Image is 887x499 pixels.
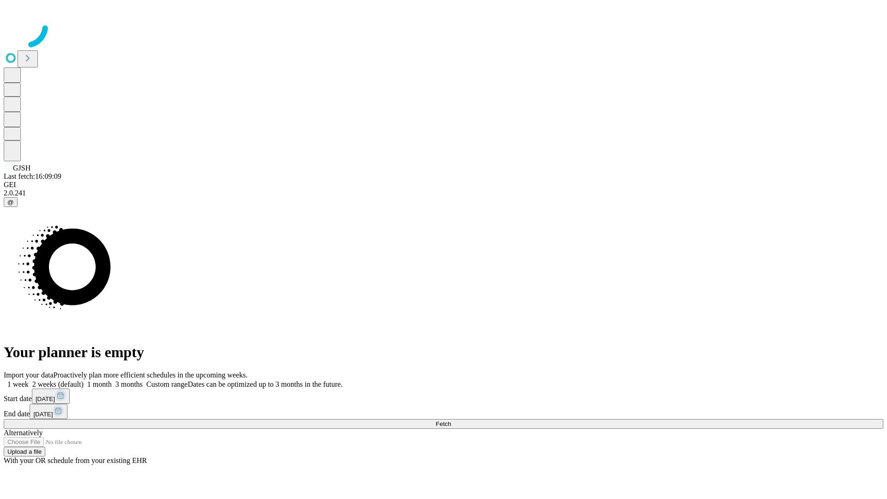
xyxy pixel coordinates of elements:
[4,172,61,180] span: Last fetch: 16:09:09
[36,396,55,402] span: [DATE]
[87,380,112,388] span: 1 month
[7,199,14,206] span: @
[4,181,883,189] div: GEI
[4,456,147,464] span: With your OR schedule from your existing EHR
[4,447,45,456] button: Upload a file
[436,420,451,427] span: Fetch
[13,164,30,172] span: GJSH
[4,404,883,419] div: End date
[54,371,248,379] span: Proactively plan more efficient schedules in the upcoming weeks.
[4,197,18,207] button: @
[4,429,43,437] span: Alternatively
[30,404,67,419] button: [DATE]
[4,344,883,361] h1: Your planner is empty
[4,389,883,404] div: Start date
[146,380,188,388] span: Custom range
[188,380,342,388] span: Dates can be optimized up to 3 months in the future.
[4,189,883,197] div: 2.0.241
[32,380,84,388] span: 2 weeks (default)
[7,380,29,388] span: 1 week
[32,389,70,404] button: [DATE]
[4,419,883,429] button: Fetch
[115,380,143,388] span: 3 months
[33,411,53,418] span: [DATE]
[4,371,54,379] span: Import your data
